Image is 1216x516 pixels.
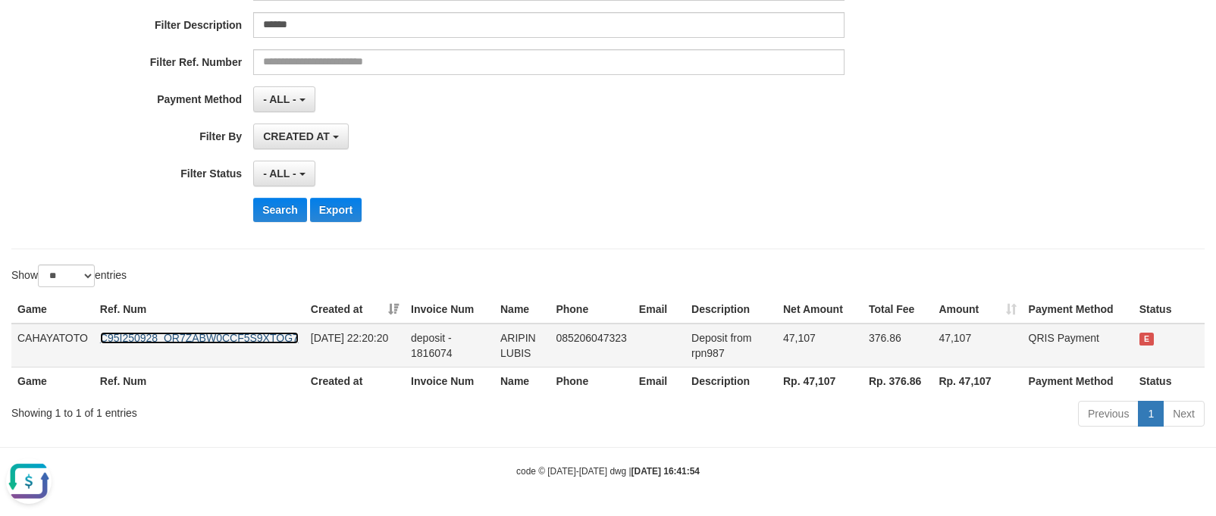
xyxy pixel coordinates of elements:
th: Name [494,296,550,324]
th: Invoice Num [405,367,494,395]
span: - ALL - [263,93,296,105]
th: Payment Method [1023,367,1133,395]
button: Search [253,198,307,222]
button: Export [310,198,362,222]
th: Email [633,367,685,395]
th: Total Fee [863,296,932,324]
th: Payment Method [1023,296,1133,324]
th: Amount: activate to sort column ascending [932,296,1022,324]
th: Rp. 47,107 [777,367,863,395]
th: Ref. Num [94,296,305,324]
span: CREATED AT [263,130,330,142]
td: [DATE] 22:20:20 [305,324,405,367]
small: code © [DATE]-[DATE] dwg | [516,466,700,477]
th: Status [1133,367,1205,395]
td: 376.86 [863,324,932,367]
th: Invoice Num [405,296,494,324]
a: Next [1163,401,1205,427]
th: Rp. 376.86 [863,367,932,395]
span: - ALL - [263,167,296,180]
th: Email [633,296,685,324]
a: C95I250928_OR7ZABW0CCF5S9XTOG7 [100,332,299,344]
th: Phone [550,367,632,395]
span: EXPIRED [1139,333,1155,346]
td: deposit - 1816074 [405,324,494,367]
button: Open LiveChat chat widget [6,6,52,52]
th: Created at: activate to sort column ascending [305,296,405,324]
th: Description [685,367,777,395]
strong: [DATE] 16:41:54 [632,466,700,477]
td: QRIS Payment [1023,324,1133,367]
td: 47,107 [932,324,1022,367]
button: - ALL - [253,161,315,186]
td: ARIPIN LUBIS [494,324,550,367]
td: 085206047323 [550,324,632,367]
select: Showentries [38,264,95,287]
div: Showing 1 to 1 of 1 entries [11,399,495,421]
th: Phone [550,296,632,324]
td: CAHAYATOTO [11,324,94,367]
th: Game [11,367,94,395]
a: 1 [1138,401,1164,427]
label: Show entries [11,264,127,287]
th: Rp. 47,107 [932,367,1022,395]
button: - ALL - [253,86,315,112]
th: Ref. Num [94,367,305,395]
td: Deposit from rpn987 [685,324,777,367]
th: Name [494,367,550,395]
th: Game [11,296,94,324]
th: Description [685,296,777,324]
th: Net Amount [777,296,863,324]
th: Status [1133,296,1205,324]
td: 47,107 [777,324,863,367]
a: Previous [1078,401,1139,427]
th: Created at [305,367,405,395]
button: CREATED AT [253,124,349,149]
